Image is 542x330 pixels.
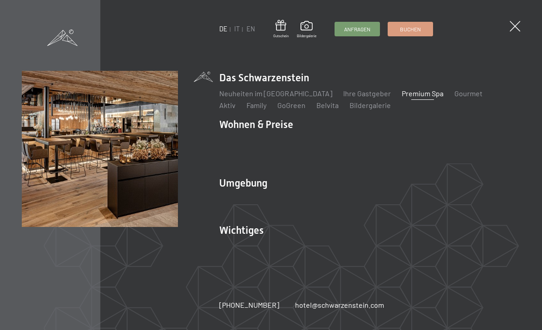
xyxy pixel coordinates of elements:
img: Ein Wellness-Urlaub in Südtirol – 7.700 m² Spa, 10 Saunen [22,71,178,227]
a: hotel@schwarzenstein.com [295,300,384,310]
span: Bildergalerie [296,34,316,39]
a: [PHONE_NUMBER] [219,300,279,310]
a: Gutschein [273,20,289,39]
a: Aktiv [219,101,236,109]
span: [PHONE_NUMBER] [219,300,279,309]
a: GoGreen [277,101,305,109]
span: Anfragen [344,25,370,33]
a: Premium Spa [402,89,443,98]
span: Buchen [400,25,421,33]
a: EN [246,25,255,33]
a: Ihre Gastgeber [343,89,391,98]
a: DE [219,25,227,33]
a: Bildergalerie [350,101,391,109]
a: IT [234,25,240,33]
a: Family [246,101,266,109]
a: Bildergalerie [296,21,316,38]
a: Neuheiten im [GEOGRAPHIC_DATA] [219,89,332,98]
span: Gutschein [273,34,289,39]
a: Anfragen [335,22,379,36]
a: Buchen [388,22,433,36]
a: Gourmet [454,89,483,98]
a: Belvita [316,101,339,109]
